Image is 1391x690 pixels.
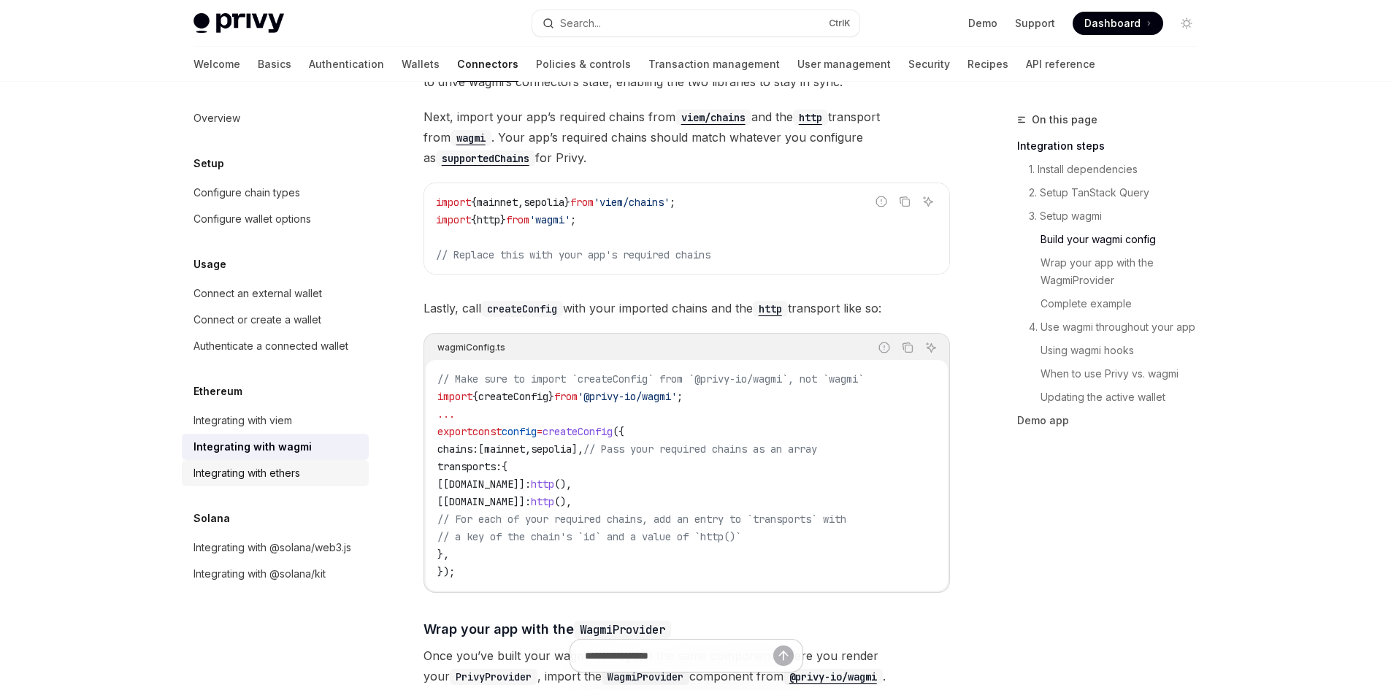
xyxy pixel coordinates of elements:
a: Demo app [1017,409,1210,432]
a: API reference [1026,47,1095,82]
span: createConfig [478,390,548,403]
span: const [472,425,502,438]
input: Ask a question... [585,640,773,672]
span: = [537,425,543,438]
span: [ [478,442,484,456]
a: Connectors [457,47,518,82]
div: Configure wallet options [193,210,311,228]
span: export [437,425,472,438]
button: Ask AI [919,192,938,211]
span: } [500,213,506,226]
span: (), [554,495,572,508]
a: Security [908,47,950,82]
button: Ask AI [921,338,940,357]
a: Authenticate a connected wallet [182,333,369,359]
div: Search... [560,15,601,32]
span: sepolia [531,442,572,456]
div: Configure chain types [193,184,300,202]
div: Integrating with @solana/kit [193,565,326,583]
span: [[DOMAIN_NAME]]: [437,495,531,508]
img: light logo [193,13,284,34]
a: Configure wallet options [182,206,369,232]
span: { [471,196,477,209]
button: Copy the contents from the code block [898,338,917,357]
span: ; [677,390,683,403]
span: , [518,196,524,209]
code: wagmi [451,130,491,146]
a: http [793,110,828,124]
span: Dashboard [1084,16,1141,31]
a: viem/chains [675,110,751,124]
span: http [531,478,554,491]
div: Integrating with wagmi [193,438,312,456]
a: Connect or create a wallet [182,307,369,333]
a: 4. Use wagmi throughout your app [1017,315,1210,339]
span: sepolia [524,196,564,209]
span: ({ [613,425,624,438]
span: '@privy-io/wagmi' [578,390,677,403]
span: http [531,495,554,508]
span: mainnet [477,196,518,209]
span: // For each of your required chains, add an entry to `transports` with [437,513,846,526]
a: Policies & controls [536,47,631,82]
span: createConfig [543,425,613,438]
code: viem/chains [675,110,751,126]
span: } [548,390,554,403]
a: Integrating with wagmi [182,434,369,460]
span: Lastly, call with your imported chains and the transport like so: [424,298,950,318]
a: Integrating with @solana/web3.js [182,534,369,561]
span: from [570,196,594,209]
span: [[DOMAIN_NAME]]: [437,478,531,491]
a: Authentication [309,47,384,82]
a: Configure chain types [182,180,369,206]
span: 'wagmi' [529,213,570,226]
a: Wrap your app with the WagmiProvider [1017,251,1210,292]
button: Report incorrect code [872,192,891,211]
a: 2. Setup TanStack Query [1017,181,1210,204]
a: Recipes [967,47,1008,82]
span: // Pass your required chains as an array [583,442,817,456]
span: import [436,213,471,226]
div: Integrating with @solana/web3.js [193,539,351,556]
code: WagmiProvider [574,621,671,639]
code: http [793,110,828,126]
h5: Ethereum [193,383,242,400]
div: Integrating with viem [193,412,292,429]
code: createConfig [481,301,563,317]
button: Open search [532,10,859,37]
a: 1. Install dependencies [1017,158,1210,181]
span: { [502,460,507,473]
a: Dashboard [1073,12,1163,35]
div: Integrating with ethers [193,464,300,482]
code: supportedChains [436,150,535,166]
a: supportedChains [436,150,535,165]
span: mainnet [484,442,525,456]
a: Build your wagmi config [1017,228,1210,251]
span: http [477,213,500,226]
code: http [753,301,788,317]
a: Complete example [1017,292,1210,315]
span: Ctrl K [829,18,851,29]
span: }, [437,548,449,561]
a: Basics [258,47,291,82]
span: from [554,390,578,403]
span: // Replace this with your app's required chains [436,248,710,261]
span: config [502,425,537,438]
a: Support [1015,16,1055,31]
a: Welcome [193,47,240,82]
span: from [506,213,529,226]
a: Overview [182,105,369,131]
a: Integrating with ethers [182,460,369,486]
a: Integrating with @solana/kit [182,561,369,587]
span: { [472,390,478,403]
span: Wrap your app with the [424,619,671,639]
div: Authenticate a connected wallet [193,337,348,355]
a: http [753,301,788,315]
a: When to use Privy vs. wagmi [1017,362,1210,386]
a: Transaction management [648,47,780,82]
a: User management [797,47,891,82]
a: Using wagmi hooks [1017,339,1210,362]
div: Connect an external wallet [193,285,322,302]
span: ; [570,213,576,226]
span: }); [437,565,455,578]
